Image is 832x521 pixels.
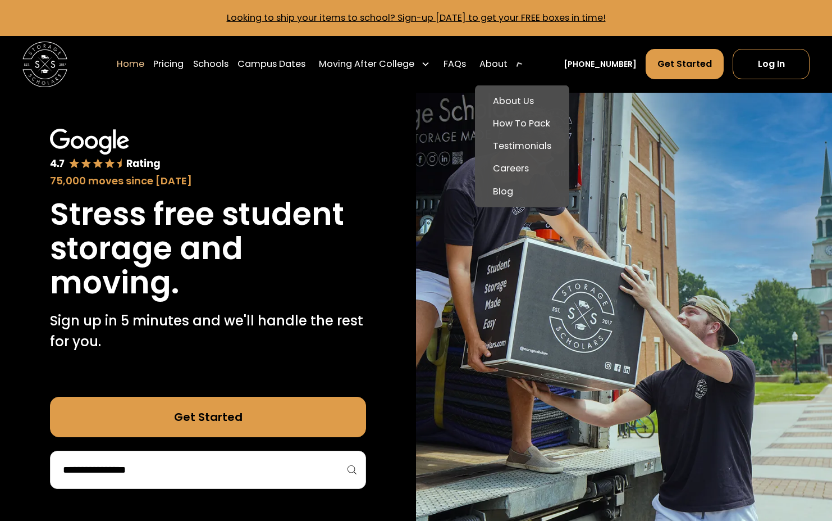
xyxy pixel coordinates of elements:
[193,48,228,80] a: Schools
[50,129,161,171] img: Google 4.7 star rating
[479,135,565,157] a: Testimonials
[479,112,565,135] a: How To Pack
[227,11,606,24] a: Looking to ship your items to school? Sign-up [DATE] to get your FREE boxes in time!
[444,48,466,80] a: FAQs
[22,42,67,87] a: home
[50,197,365,300] h1: Stress free student storage and moving.
[319,57,414,71] div: Moving After College
[564,58,637,70] a: [PHONE_NUMBER]
[479,157,565,180] a: Careers
[22,42,67,87] img: Storage Scholars main logo
[237,48,305,80] a: Campus Dates
[50,173,365,188] div: 75,000 moves since [DATE]
[479,57,508,71] div: About
[117,48,144,80] a: Home
[479,90,565,112] a: About Us
[475,48,528,80] div: About
[50,311,365,351] p: Sign up in 5 minutes and we'll handle the rest for you.
[153,48,184,80] a: Pricing
[733,49,809,79] a: Log In
[50,397,365,437] a: Get Started
[475,85,569,207] nav: About
[646,49,724,79] a: Get Started
[314,48,435,80] div: Moving After College
[479,180,565,203] a: Blog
